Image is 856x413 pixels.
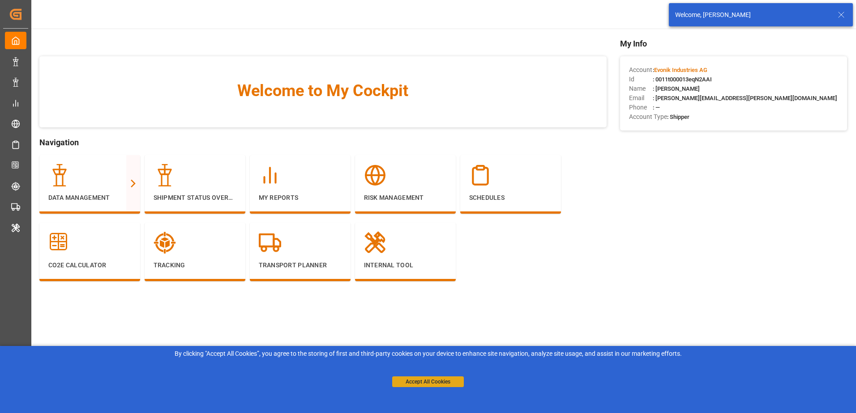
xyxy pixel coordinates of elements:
span: : Shipper [667,114,689,120]
span: : [PERSON_NAME][EMAIL_ADDRESS][PERSON_NAME][DOMAIN_NAME] [653,95,837,101]
p: Shipment Status Overview [154,193,236,202]
span: Name [629,84,653,93]
span: Evonik Industries AG [654,67,707,73]
span: Email [629,93,653,103]
div: By clicking "Accept All Cookies”, you agree to the storing of first and third-party cookies on yo... [6,349,850,358]
p: Data Management [48,193,131,202]
span: : [653,67,707,73]
p: My Reports [259,193,342,202]
span: : [PERSON_NAME] [653,85,700,92]
div: Welcome, [PERSON_NAME] [675,10,829,20]
p: CO2e Calculator [48,261,131,270]
span: Welcome to My Cockpit [57,79,589,103]
p: Risk Management [364,193,447,202]
button: Accept All Cookies [392,376,464,387]
span: Id [629,75,653,84]
p: Schedules [469,193,552,202]
span: Navigation [39,136,607,148]
span: : 0011t000013eqN2AAI [653,76,712,83]
span: Phone [629,103,653,112]
span: Account Type [629,112,667,122]
p: Transport Planner [259,261,342,270]
p: Tracking [154,261,236,270]
span: Account [629,65,653,75]
span: My Info [620,38,847,50]
span: : — [653,104,660,111]
p: Internal Tool [364,261,447,270]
